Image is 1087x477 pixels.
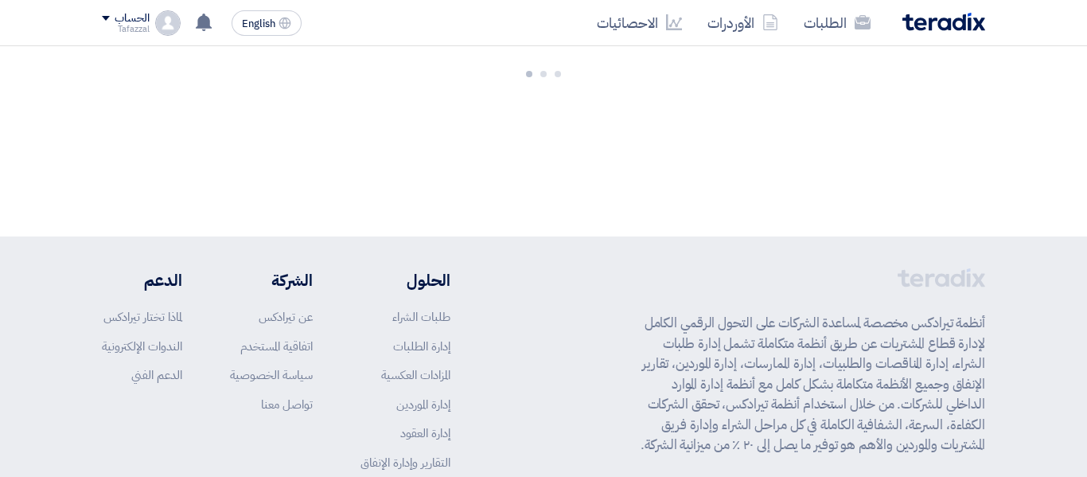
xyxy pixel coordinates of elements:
[230,366,313,384] a: سياسة الخصوصية
[102,268,182,292] li: الدعم
[232,10,302,36] button: English
[360,268,450,292] li: الحلول
[396,396,450,413] a: إدارة الموردين
[240,338,313,355] a: اتفاقية المستخدم
[632,313,985,455] p: أنظمة تيرادكس مخصصة لمساعدة الشركات على التحول الرقمي الكامل لإدارة قطاع المشتريات عن طريق أنظمة ...
[103,308,182,326] a: لماذا تختار تيرادكس
[400,424,450,442] a: إدارة العقود
[230,268,313,292] li: الشركة
[102,338,182,355] a: الندوات الإلكترونية
[584,4,695,41] a: الاحصائيات
[902,13,985,31] img: Teradix logo
[242,18,275,29] span: English
[261,396,313,413] a: تواصل معنا
[695,4,791,41] a: الأوردرات
[102,25,149,33] div: Tafazzal
[791,4,883,41] a: الطلبات
[393,338,450,355] a: إدارة الطلبات
[115,12,149,25] div: الحساب
[360,454,450,471] a: التقارير وإدارة الإنفاق
[392,308,450,326] a: طلبات الشراء
[381,366,450,384] a: المزادات العكسية
[259,308,313,326] a: عن تيرادكس
[155,10,181,36] img: profile_test.png
[131,366,182,384] a: الدعم الفني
